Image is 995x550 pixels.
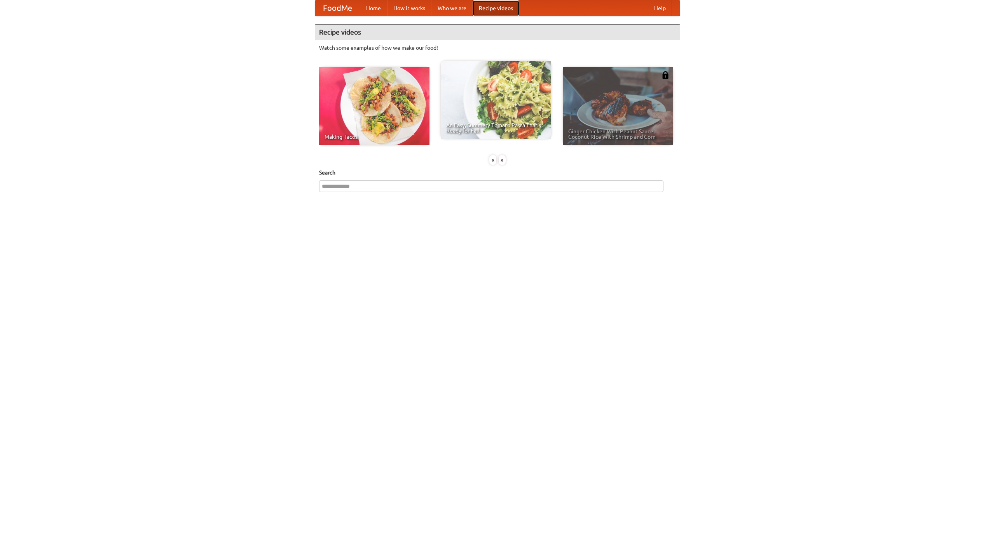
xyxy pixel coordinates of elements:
a: An Easy, Summery Tomato Pasta That's Ready for Fall [441,61,551,139]
p: Watch some examples of how we make our food! [319,44,676,52]
a: How it works [387,0,431,16]
a: Help [648,0,672,16]
h4: Recipe videos [315,24,680,40]
div: » [499,155,506,165]
a: Who we are [431,0,473,16]
h5: Search [319,169,676,176]
span: An Easy, Summery Tomato Pasta That's Ready for Fall [446,122,546,133]
img: 483408.png [662,71,669,79]
a: FoodMe [315,0,360,16]
a: Making Tacos [319,67,429,145]
a: Home [360,0,387,16]
div: « [489,155,496,165]
a: Recipe videos [473,0,519,16]
span: Making Tacos [325,134,424,140]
